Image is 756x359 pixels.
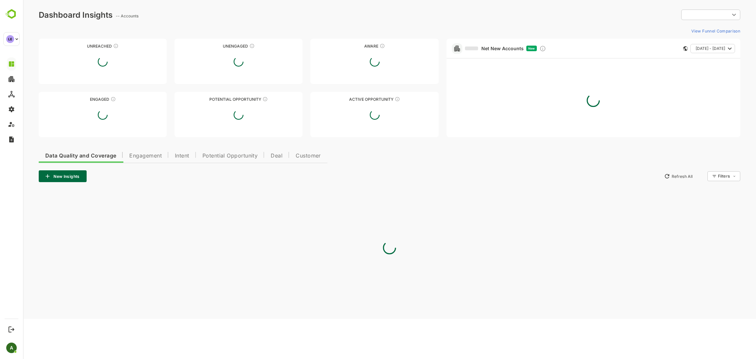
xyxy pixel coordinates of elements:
[638,171,673,181] button: Refresh All
[442,46,501,52] a: Net New Accounts
[372,96,377,102] div: These accounts have open opportunities which might be at any of the Sales Stages
[287,97,415,102] div: Active Opportunity
[3,8,20,20] img: BambooboxLogoMark.f1c84d78b4c51b1a7b5f700c9845e183.svg
[22,153,93,158] span: Data Quality and Coverage
[660,46,665,51] div: This card does not support filter and segments
[695,174,707,179] div: Filters
[6,35,14,43] div: LE
[673,44,702,53] span: [DATE] - [DATE]
[16,10,90,20] div: Dashboard Insights
[152,44,280,49] div: Unengaged
[505,47,512,50] span: New
[152,153,166,158] span: Intent
[16,170,64,182] button: New Insights
[273,153,298,158] span: Customer
[6,343,17,353] div: A
[7,325,16,334] button: Logout
[658,9,717,21] div: ​
[240,96,245,102] div: These accounts are MQAs and can be passed on to Inside Sales
[106,153,139,158] span: Engagement
[667,44,712,53] button: [DATE] - [DATE]
[516,45,523,52] div: Discover new ICP-fit accounts showing engagement — via intent surges, anonymous website visits, L...
[152,97,280,102] div: Potential Opportunity
[666,26,717,36] button: View Funnel Comparison
[16,44,144,49] div: Unreached
[93,13,117,18] ag: -- Accounts
[694,170,717,182] div: Filters
[248,153,260,158] span: Deal
[16,97,144,102] div: Engaged
[357,43,362,49] div: These accounts have just entered the buying cycle and need further nurturing
[287,44,415,49] div: Aware
[226,43,232,49] div: These accounts have not shown enough engagement and need nurturing
[88,96,93,102] div: These accounts are warm, further nurturing would qualify them to MQAs
[179,153,235,158] span: Potential Opportunity
[90,43,95,49] div: These accounts have not been engaged with for a defined time period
